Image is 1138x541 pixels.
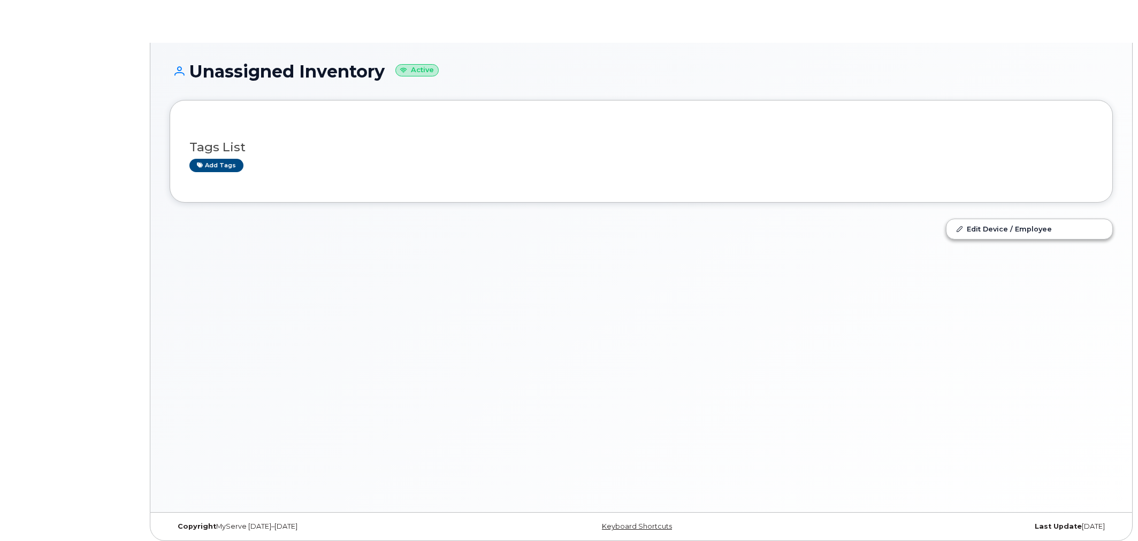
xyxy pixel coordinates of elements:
a: Add tags [189,159,243,172]
a: Keyboard Shortcuts [602,522,672,530]
strong: Copyright [178,522,216,530]
a: Edit Device / Employee [946,219,1112,238]
h1: Unassigned Inventory [170,62,1113,81]
h3: Tags List [189,141,1093,154]
div: [DATE] [798,522,1113,531]
strong: Last Update [1035,522,1082,530]
small: Active [395,64,439,76]
div: MyServe [DATE]–[DATE] [170,522,484,531]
